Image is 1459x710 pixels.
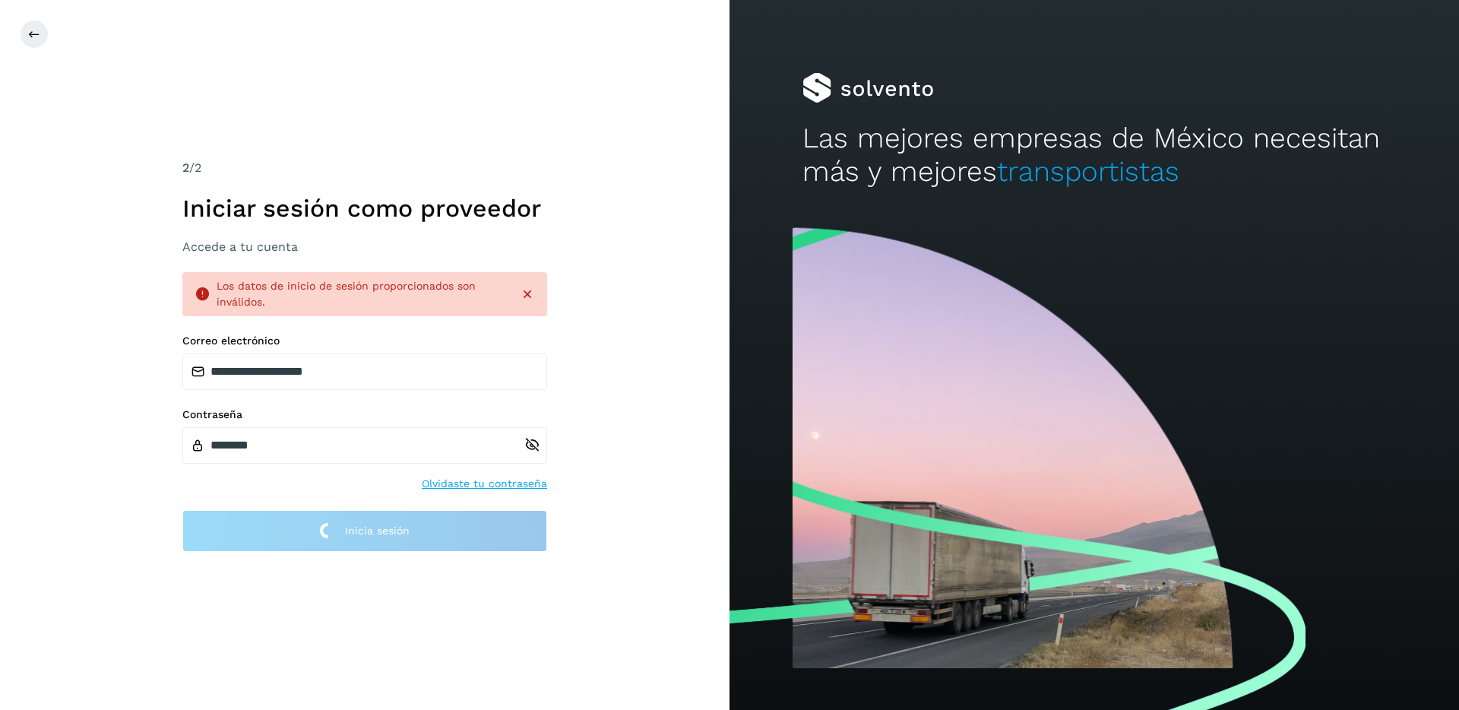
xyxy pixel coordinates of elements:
[802,122,1386,189] h2: Las mejores empresas de México necesitan más y mejores
[182,239,547,254] h3: Accede a tu cuenta
[997,155,1179,188] span: transportistas
[422,476,547,492] a: Olvidaste tu contraseña
[182,408,547,421] label: Contraseña
[182,160,189,175] span: 2
[182,334,547,347] label: Correo electrónico
[345,525,410,536] span: Inicia sesión
[182,159,547,177] div: /2
[217,278,508,310] div: Los datos de inicio de sesión proporcionados son inválidos.
[182,194,547,223] h1: Iniciar sesión como proveedor
[182,510,547,552] button: Inicia sesión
